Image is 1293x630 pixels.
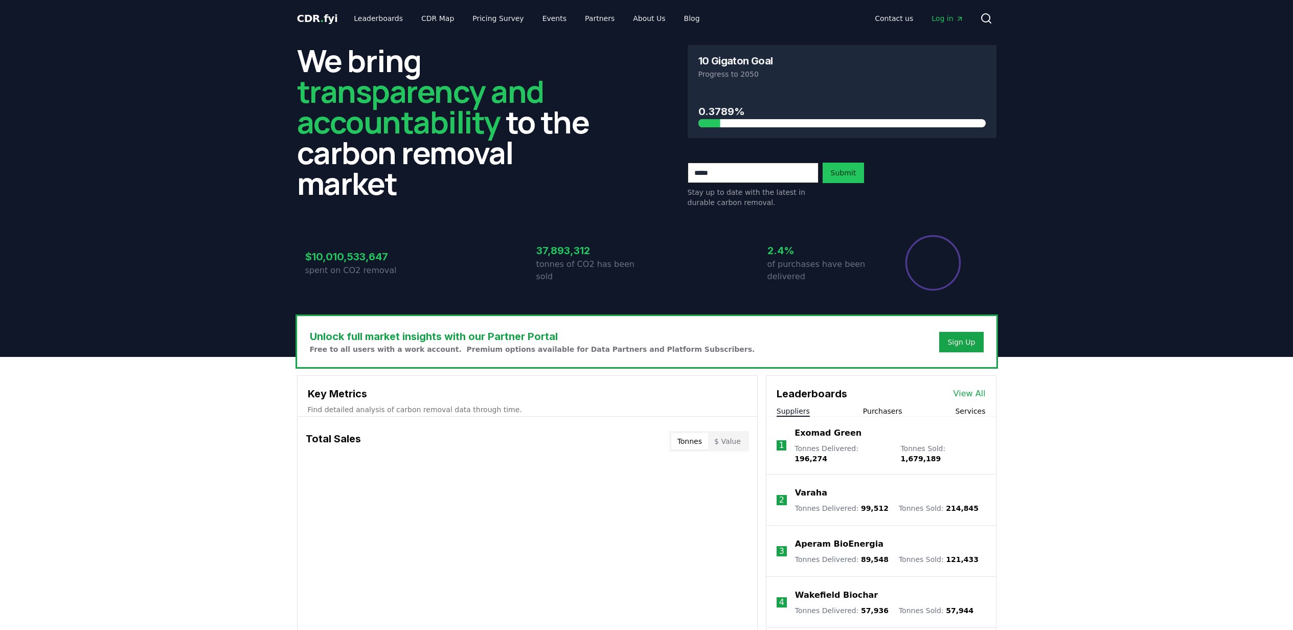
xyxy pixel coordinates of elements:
a: Contact us [867,9,921,28]
h3: Total Sales [306,431,361,452]
h2: We bring to the carbon removal market [297,45,606,198]
p: 3 [779,545,784,557]
h3: Leaderboards [777,386,847,401]
h3: Unlock full market insights with our Partner Portal [310,329,755,344]
p: tonnes of CO2 has been sold [536,258,647,283]
p: Tonnes Sold : [899,605,973,616]
a: Partners [577,9,623,28]
h3: 2.4% [767,243,878,258]
nav: Main [867,9,971,28]
a: Log in [923,9,971,28]
p: Tonnes Sold : [899,503,979,513]
span: 89,548 [861,555,889,564]
span: 57,944 [946,606,973,615]
button: Suppliers [777,406,810,416]
a: Pricing Survey [464,9,532,28]
button: Services [955,406,985,416]
span: 99,512 [861,504,889,512]
p: Tonnes Delivered : [795,605,889,616]
span: 196,274 [795,455,827,463]
p: Stay up to date with the latest in durable carbon removal. [688,187,819,208]
a: View All [954,388,986,400]
a: Wakefield Biochar [795,589,878,601]
button: Submit [823,163,865,183]
span: 214,845 [946,504,979,512]
span: 1,679,189 [900,455,941,463]
span: 57,936 [861,606,889,615]
p: Tonnes Sold : [899,554,979,565]
p: 4 [779,596,784,609]
button: Tonnes [671,433,708,449]
a: Events [534,9,575,28]
a: Exomad Green [795,427,861,439]
p: Free to all users with a work account. Premium options available for Data Partners and Platform S... [310,344,755,354]
h3: $10,010,533,647 [305,249,416,264]
span: transparency and accountability [297,70,544,143]
p: 2 [779,494,784,506]
a: About Us [625,9,673,28]
p: Tonnes Delivered : [795,554,889,565]
p: spent on CO2 removal [305,264,416,277]
div: Percentage of sales delivered [904,234,962,291]
a: Leaderboards [346,9,411,28]
p: Tonnes Delivered : [795,443,890,464]
h3: Key Metrics [308,386,747,401]
span: 121,433 [946,555,979,564]
a: Aperam BioEnergia [795,538,883,550]
a: Sign Up [947,337,975,347]
button: Purchasers [863,406,902,416]
h3: 10 Gigaton Goal [698,56,773,66]
a: Varaha [795,487,827,499]
p: Find detailed analysis of carbon removal data through time. [308,404,747,415]
nav: Main [346,9,708,28]
a: CDR.fyi [297,11,338,26]
p: of purchases have been delivered [767,258,878,283]
button: Sign Up [939,332,983,352]
p: 1 [779,439,784,452]
a: Blog [676,9,708,28]
button: $ Value [708,433,747,449]
h3: 37,893,312 [536,243,647,258]
p: Tonnes Delivered : [795,503,889,513]
span: . [320,12,324,25]
span: CDR fyi [297,12,338,25]
p: Tonnes Sold : [900,443,985,464]
span: Log in [932,13,963,24]
p: Progress to 2050 [698,69,986,79]
a: CDR Map [413,9,462,28]
h3: 0.3789% [698,104,986,119]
